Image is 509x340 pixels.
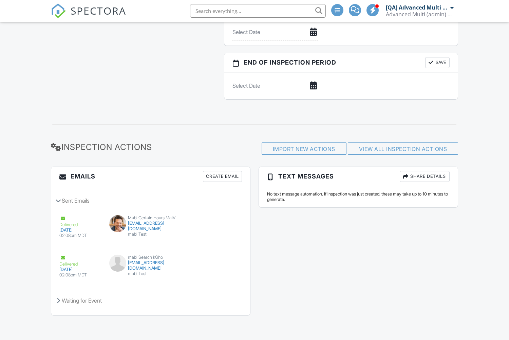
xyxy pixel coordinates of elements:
[109,255,126,272] img: default-user-f0147aede5fd5fa78ca7ade42f37bd4542148d508eef1c3d3ea960f66861d68b.jpg
[59,215,101,227] div: Delivered
[386,11,454,18] div: Advanced Multi (admin) Company
[244,58,336,67] span: End of Inspection Period
[59,272,101,278] div: 02:08pm MDT
[109,271,192,276] div: mabl Test
[232,24,318,40] input: Select Date
[262,142,346,155] div: Import New Actions
[51,167,250,186] h3: Emails
[109,260,192,271] div: [EMAIL_ADDRESS][DOMAIN_NAME]
[109,255,192,260] div: mabl Search kGho
[109,232,192,237] div: mabl Test
[203,171,242,182] div: Create Email
[109,215,126,232] img: younginspector.jpg
[59,267,101,272] div: [DATE]
[259,167,458,186] h3: Text Messages
[59,233,101,238] div: 02:08pm MDT
[359,146,447,152] a: View All Inspection Actions
[190,4,326,18] input: Search everything...
[51,191,250,210] div: Sent Emails
[51,3,66,18] img: The Best Home Inspection Software - Spectora
[71,3,126,18] span: SPECTORA
[400,171,450,182] div: Share Details
[232,78,318,94] input: Select Date
[386,4,449,11] div: [QA] Advanced Multi (admin)
[267,191,450,202] div: No text message automation. If inspection was just created, these may take up to 10 minutes to ge...
[51,142,181,152] h3: Inspection Actions
[59,255,101,267] div: Delivered
[109,221,192,232] div: [EMAIL_ADDRESS][DOMAIN_NAME]
[59,227,101,233] div: [DATE]
[51,9,126,23] a: SPECTORA
[425,57,450,68] button: Save
[109,215,192,221] div: Mabl Certain Hours MaIV
[51,291,250,310] div: Waiting for Event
